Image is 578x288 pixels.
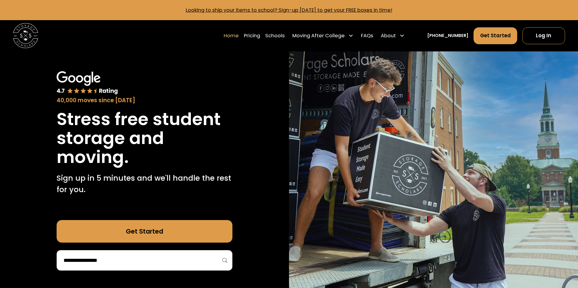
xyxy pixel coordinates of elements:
[361,27,373,44] a: FAQs
[224,27,239,44] a: Home
[381,32,396,39] div: About
[13,23,38,48] img: Storage Scholars main logo
[265,27,285,44] a: Schools
[290,27,356,44] div: Moving After College
[378,27,407,44] div: About
[57,71,118,95] img: Google 4.7 star rating
[57,96,232,105] div: 40,000 moves since [DATE]
[186,7,392,14] a: Looking to ship your items to school? Sign-up [DATE] to get your FREE boxes in time!
[57,173,232,195] p: Sign up in 5 minutes and we'll handle the rest for you.
[292,32,345,39] div: Moving After College
[474,27,517,44] a: Get Started
[244,27,260,44] a: Pricing
[57,110,232,167] h1: Stress free student storage and moving.
[427,32,468,39] a: [PHONE_NUMBER]
[57,220,232,243] a: Get Started
[522,27,565,44] a: Log In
